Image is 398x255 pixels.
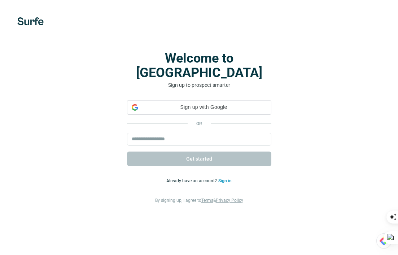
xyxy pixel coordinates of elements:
div: Sign up with Google [127,100,271,115]
a: Sign in [218,178,232,183]
span: By signing up, I agree to & [155,198,243,203]
a: Terms [201,198,213,203]
p: or [188,120,211,127]
img: Surfe's logo [17,17,44,25]
p: Sign up to prospect smarter [127,81,271,89]
a: Privacy Policy [216,198,243,203]
h1: Welcome to [GEOGRAPHIC_DATA] [127,51,271,80]
span: Sign up with Google [141,103,267,111]
span: Already have an account? [166,178,218,183]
